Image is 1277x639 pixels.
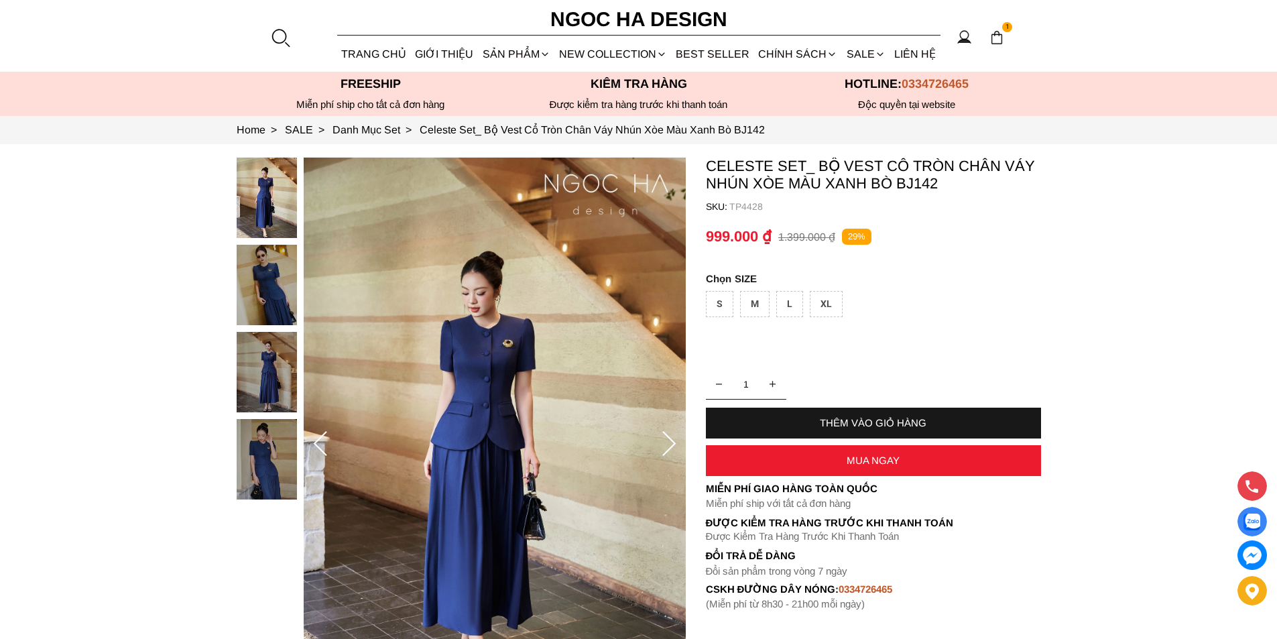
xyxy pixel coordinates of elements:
p: Freeship [237,77,505,91]
a: GIỚI THIỆU [411,36,478,72]
p: 999.000 ₫ [706,228,772,245]
font: cskh đường dây nóng: [706,583,839,595]
a: SALE [842,36,890,72]
p: Celeste Set_ Bộ Vest Cổ Tròn Chân Váy Nhún Xòe Màu Xanh Bò BJ142 [706,158,1041,192]
p: TP4428 [729,201,1041,212]
a: TRANG CHỦ [337,36,411,72]
div: S [706,291,733,317]
a: Link to Home [237,124,285,135]
a: Display image [1237,507,1267,536]
a: Link to Celeste Set_ Bộ Vest Cổ Tròn Chân Váy Nhún Xòe Màu Xanh Bò BJ142 [420,124,765,135]
a: BEST SELLER [672,36,754,72]
a: Ngoc Ha Design [538,3,739,36]
a: Link to SALE [285,124,332,135]
p: Được Kiểm Tra Hàng Trước Khi Thanh Toán [706,517,1041,529]
h6: Đổi trả dễ dàng [706,550,1041,561]
a: NEW COLLECTION [554,36,671,72]
img: img-CART-ICON-ksit0nf1 [989,30,1004,45]
img: Celeste Set_ Bộ Vest Cổ Tròn Chân Váy Nhún Xòe Màu Xanh Bò BJ142_mini_1 [237,245,297,325]
div: MUA NGAY [706,455,1041,466]
p: 1.399.000 ₫ [778,231,835,243]
div: SẢN PHẨM [478,36,554,72]
font: 0334726465 [839,583,892,595]
img: Display image [1243,514,1260,530]
font: Đổi sản phẩm trong vòng 7 ngày [706,565,848,577]
img: Celeste Set_ Bộ Vest Cổ Tròn Chân Váy Nhún Xòe Màu Xanh Bò BJ142_mini_2 [237,332,297,412]
div: XL [810,291,843,317]
h6: Độc quyền tại website [773,99,1041,111]
p: Được kiểm tra hàng trước khi thanh toán [505,99,773,111]
div: L [776,291,803,317]
a: LIÊN HỆ [890,36,940,72]
img: Celeste Set_ Bộ Vest Cổ Tròn Chân Váy Nhún Xòe Màu Xanh Bò BJ142_mini_0 [237,158,297,238]
div: M [740,291,770,317]
p: Hotline: [773,77,1041,91]
font: Miễn phí ship với tất cả đơn hàng [706,498,851,509]
div: Miễn phí ship cho tất cả đơn hàng [237,99,505,111]
font: Miễn phí giao hàng toàn quốc [706,483,877,494]
span: > [400,124,417,135]
span: 1 [1002,22,1013,33]
span: > [265,124,282,135]
a: messenger [1237,540,1267,570]
font: Kiểm tra hàng [591,77,687,91]
a: Link to Danh Mục Set [332,124,420,135]
span: 0334726465 [902,77,969,91]
div: Chính sách [754,36,842,72]
input: Quantity input [706,371,786,398]
p: SIZE [706,273,1041,284]
h6: SKU: [706,201,729,212]
span: > [313,124,330,135]
div: THÊM VÀO GIỎ HÀNG [706,417,1041,428]
p: 29% [842,229,871,245]
p: Được Kiểm Tra Hàng Trước Khi Thanh Toán [706,530,1041,542]
img: Celeste Set_ Bộ Vest Cổ Tròn Chân Váy Nhún Xòe Màu Xanh Bò BJ142_mini_3 [237,419,297,500]
font: (Miễn phí từ 8h30 - 21h00 mỗi ngày) [706,598,865,609]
